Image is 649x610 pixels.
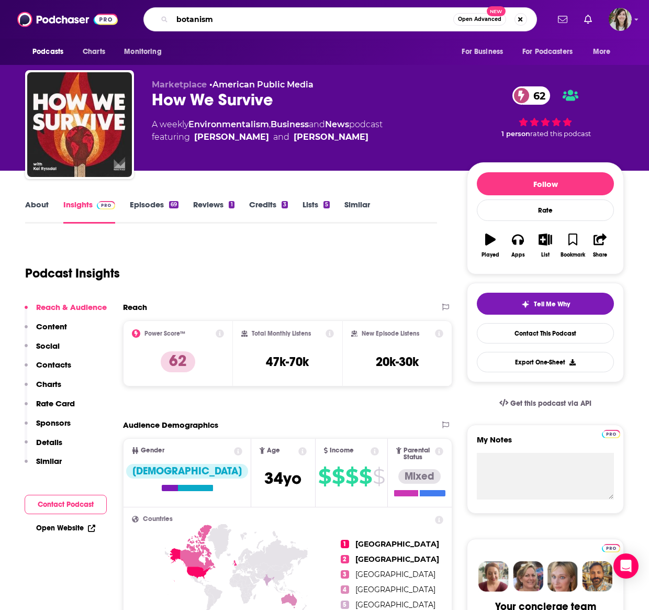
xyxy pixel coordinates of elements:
[504,227,531,264] button: Apps
[32,45,63,59] span: Podcasts
[344,199,370,224] a: Similar
[63,199,115,224] a: InsightsPodchaser Pro
[117,42,175,62] button: open menu
[478,561,509,592] img: Sydney Profile
[36,360,71,370] p: Contacts
[561,252,585,258] div: Bookmark
[83,45,105,59] span: Charts
[477,172,614,195] button: Follow
[602,544,620,552] img: Podchaser Pro
[25,437,62,457] button: Details
[398,469,441,484] div: Mixed
[36,418,71,428] p: Sponsors
[25,379,61,398] button: Charts
[152,131,383,143] span: featuring
[325,119,349,129] a: News
[512,86,551,105] a: 62
[613,553,639,579] div: Open Intercom Messenger
[609,8,632,31] button: Show profile menu
[124,45,161,59] span: Monitoring
[467,80,624,145] div: 62 1 personrated this podcast
[609,8,632,31] span: Logged in as devinandrade
[355,585,435,594] span: [GEOGRAPHIC_DATA]
[25,360,71,379] button: Contacts
[36,437,62,447] p: Details
[491,391,600,416] a: Get this podcast via API
[25,265,120,281] h1: Podcast Insights
[477,199,614,221] div: Rate
[404,447,433,461] span: Parental Status
[273,131,289,143] span: and
[341,555,349,563] span: 2
[355,570,435,579] span: [GEOGRAPHIC_DATA]
[267,447,280,454] span: Age
[523,86,551,105] span: 62
[144,330,185,337] h2: Power Score™
[27,72,132,177] img: How We Survive
[554,10,572,28] a: Show notifications dropdown
[309,119,325,129] span: and
[97,201,115,209] img: Podchaser Pro
[501,130,530,138] span: 1 person
[249,199,288,224] a: Credits3
[25,341,60,360] button: Social
[532,227,559,264] button: List
[462,45,503,59] span: For Business
[25,199,49,224] a: About
[510,399,591,408] span: Get this podcast via API
[586,42,624,62] button: open menu
[477,352,614,372] button: Export One-Sheet
[172,11,453,28] input: Search podcasts, credits, & more...
[294,131,368,143] a: Amy Scott
[341,540,349,548] span: 1
[477,227,504,264] button: Played
[141,447,164,454] span: Gender
[252,330,311,337] h2: Total Monthly Listens
[36,302,107,312] p: Reach & Audience
[602,430,620,438] img: Podchaser Pro
[161,351,195,372] p: 62
[362,330,419,337] h2: New Episode Listens
[212,80,314,90] a: American Public Media
[323,201,330,208] div: 5
[25,495,107,514] button: Contact Podcast
[169,201,178,208] div: 69
[547,561,578,592] img: Jules Profile
[541,252,550,258] div: List
[341,585,349,594] span: 4
[477,323,614,343] a: Contact This Podcast
[25,321,67,341] button: Content
[209,80,314,90] span: •
[458,17,501,22] span: Open Advanced
[36,379,61,389] p: Charts
[373,468,385,485] span: $
[143,516,173,523] span: Countries
[266,354,309,370] h3: 47k-70k
[454,42,516,62] button: open menu
[25,418,71,437] button: Sponsors
[17,9,118,29] img: Podchaser - Follow, Share and Rate Podcasts
[36,524,95,533] a: Open Website
[193,199,234,224] a: Reviews1
[593,45,611,59] span: More
[25,456,62,475] button: Similar
[359,468,372,485] span: $
[36,398,75,408] p: Rate Card
[264,468,301,489] span: 34 yo
[36,341,60,351] p: Social
[355,600,435,609] span: [GEOGRAPHIC_DATA]
[123,302,147,312] h2: Reach
[355,554,439,564] span: [GEOGRAPHIC_DATA]
[511,252,525,258] div: Apps
[345,468,358,485] span: $
[516,42,588,62] button: open menu
[330,447,354,454] span: Income
[580,10,596,28] a: Show notifications dropdown
[152,80,207,90] span: Marketplace
[513,561,543,592] img: Barbara Profile
[482,252,499,258] div: Played
[534,300,570,308] span: Tell Me Why
[609,8,632,31] img: User Profile
[559,227,586,264] button: Bookmark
